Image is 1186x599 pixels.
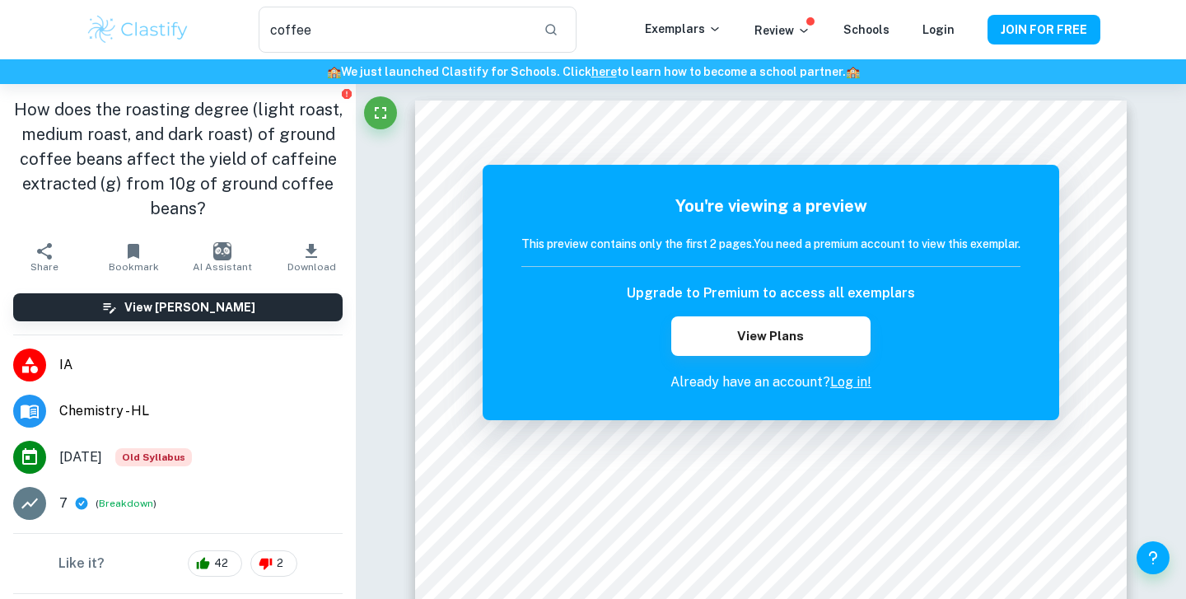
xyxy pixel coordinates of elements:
[109,261,159,273] span: Bookmark
[115,448,192,466] span: Old Syllabus
[205,555,237,572] span: 42
[250,550,297,577] div: 2
[213,242,231,260] img: AI Assistant
[13,97,343,221] h1: How does the roasting degree (light roast, medium roast, and dark roast) of ground coffee beans a...
[99,496,153,511] button: Breakdown
[627,283,915,303] h6: Upgrade to Premium to access all exemplars
[188,550,242,577] div: 42
[86,13,190,46] img: Clastify logo
[268,555,292,572] span: 2
[1137,541,1170,574] button: Help and Feedback
[340,87,353,100] button: Report issue
[124,298,255,316] h6: View [PERSON_NAME]
[59,447,102,467] span: [DATE]
[521,194,1020,218] h5: You're viewing a preview
[193,261,252,273] span: AI Assistant
[287,261,336,273] span: Download
[96,496,156,512] span: ( )
[13,293,343,321] button: View [PERSON_NAME]
[988,15,1100,44] button: JOIN FOR FREE
[178,234,267,280] button: AI Assistant
[364,96,397,129] button: Fullscreen
[671,316,871,356] button: View Plans
[59,401,343,421] span: Chemistry - HL
[645,20,721,38] p: Exemplars
[754,21,810,40] p: Review
[830,374,871,390] a: Log in!
[327,65,341,78] span: 🏫
[115,448,192,466] div: Starting from the May 2025 session, the Chemistry IA requirements have changed. It's OK to refer ...
[59,355,343,375] span: IA
[89,234,178,280] button: Bookmark
[922,23,955,36] a: Login
[267,234,356,280] button: Download
[843,23,889,36] a: Schools
[58,554,105,573] h6: Like it?
[259,7,530,53] input: Search for any exemplars...
[3,63,1183,81] h6: We just launched Clastify for Schools. Click to learn how to become a school partner.
[59,494,68,513] p: 7
[846,65,860,78] span: 🏫
[591,65,617,78] a: here
[521,235,1020,253] h6: This preview contains only the first 2 pages. You need a premium account to view this exemplar.
[30,261,58,273] span: Share
[521,372,1020,392] p: Already have an account?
